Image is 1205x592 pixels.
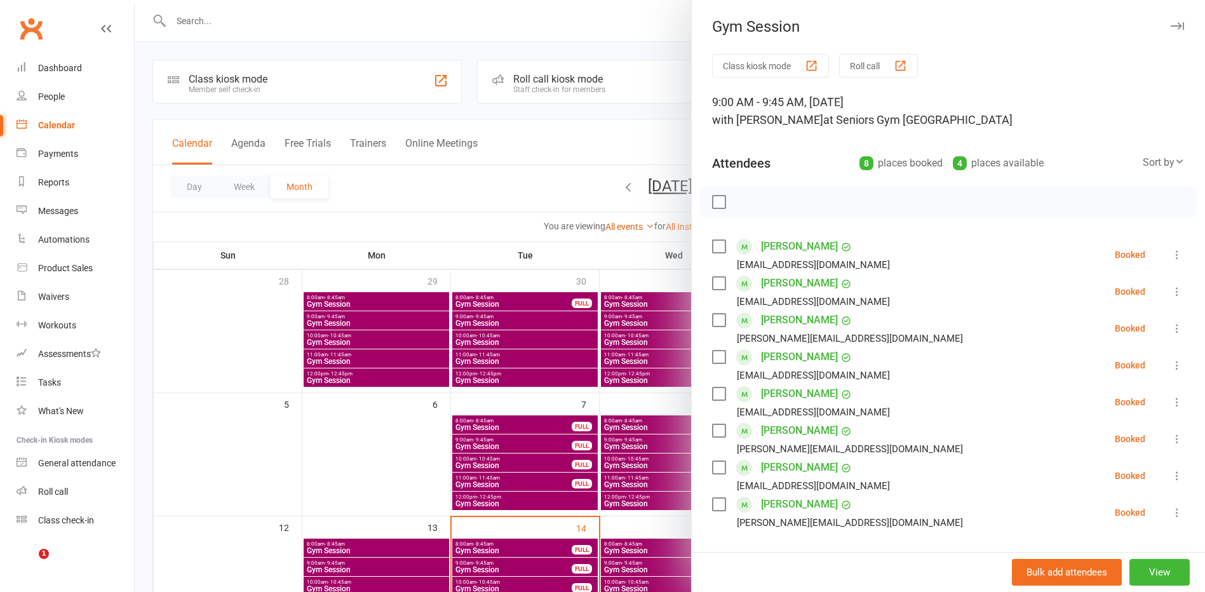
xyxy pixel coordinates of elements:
div: [PERSON_NAME][EMAIL_ADDRESS][DOMAIN_NAME] [737,330,963,347]
a: [PERSON_NAME] [761,236,838,257]
div: Attendees [712,154,771,172]
div: Booked [1115,361,1145,370]
button: Class kiosk mode [712,54,829,77]
div: Product Sales [38,263,93,273]
span: at Seniors Gym [GEOGRAPHIC_DATA] [823,113,1013,126]
a: Class kiosk mode [17,506,134,535]
div: Booked [1115,250,1145,259]
div: [EMAIL_ADDRESS][DOMAIN_NAME] [737,293,890,310]
div: [EMAIL_ADDRESS][DOMAIN_NAME] [737,478,890,494]
a: Product Sales [17,254,134,283]
a: [PERSON_NAME] [761,457,838,478]
a: Roll call [17,478,134,506]
a: Messages [17,197,134,225]
a: Dashboard [17,54,134,83]
div: Assessments [38,349,101,359]
div: Booked [1115,398,1145,407]
a: [PERSON_NAME] [761,273,838,293]
div: Reports [38,177,69,187]
div: Booked [1115,508,1145,517]
div: Tasks [38,377,61,387]
a: [PERSON_NAME] [761,494,838,515]
button: Roll call [839,54,918,77]
div: Roll call [38,487,68,497]
a: Reports [17,168,134,197]
a: Clubworx [15,13,47,44]
div: 8 [859,156,873,170]
div: Calendar [38,120,75,130]
div: places available [953,154,1044,172]
div: Gym Session [692,18,1205,36]
a: People [17,83,134,111]
a: Assessments [17,340,134,368]
div: Automations [38,234,90,245]
div: Messages [38,206,78,216]
div: Booked [1115,471,1145,480]
div: Sort by [1143,154,1185,171]
a: [PERSON_NAME] [761,384,838,404]
div: What's New [38,406,84,416]
div: places booked [859,154,943,172]
a: [PERSON_NAME] [761,420,838,441]
a: Workouts [17,311,134,340]
a: [PERSON_NAME] [761,310,838,330]
div: [EMAIL_ADDRESS][DOMAIN_NAME] [737,257,890,273]
a: [PERSON_NAME] [761,347,838,367]
div: Workouts [38,320,76,330]
div: Class check-in [38,515,94,525]
div: 9:00 AM - 9:45 AM, [DATE] [712,93,1185,129]
a: What's New [17,397,134,426]
div: Booked [1115,324,1145,333]
div: [EMAIL_ADDRESS][DOMAIN_NAME] [737,404,890,420]
button: Bulk add attendees [1012,559,1122,586]
div: [PERSON_NAME][EMAIL_ADDRESS][DOMAIN_NAME] [737,515,963,531]
div: Booked [1115,434,1145,443]
div: People [38,91,65,102]
a: Payments [17,140,134,168]
a: Waivers [17,283,134,311]
a: Tasks [17,368,134,397]
div: Booked [1115,287,1145,296]
div: Waivers [38,292,69,302]
iframe: Intercom live chat [13,549,43,579]
div: Payments [38,149,78,159]
div: Dashboard [38,63,82,73]
a: Automations [17,225,134,254]
span: 1 [39,549,49,559]
div: [PERSON_NAME][EMAIL_ADDRESS][DOMAIN_NAME] [737,441,963,457]
a: General attendance kiosk mode [17,449,134,478]
button: View [1129,559,1190,586]
a: Calendar [17,111,134,140]
div: [EMAIL_ADDRESS][DOMAIN_NAME] [737,367,890,384]
div: General attendance [38,458,116,468]
div: 4 [953,156,967,170]
span: with [PERSON_NAME] [712,113,823,126]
